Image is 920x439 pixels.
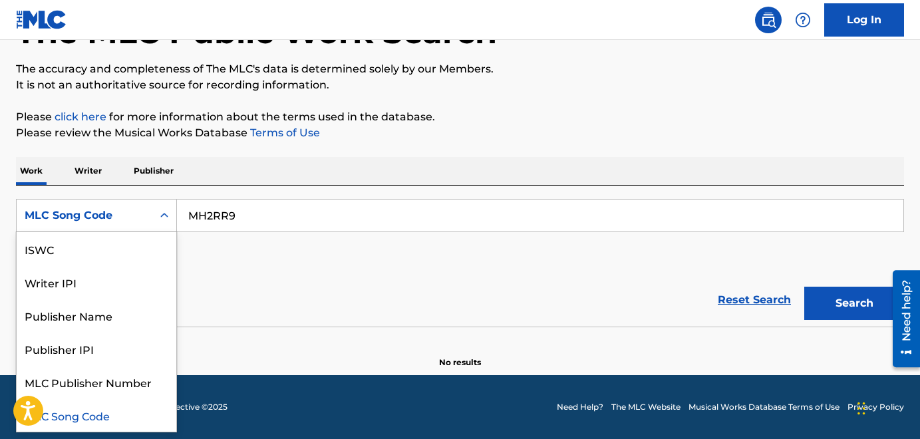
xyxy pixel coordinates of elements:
[25,208,144,223] div: MLC Song Code
[55,110,106,123] a: click here
[17,299,176,332] div: Publisher Name
[71,157,106,185] p: Writer
[247,126,320,139] a: Terms of Use
[711,285,798,315] a: Reset Search
[847,401,904,413] a: Privacy Policy
[790,7,816,33] div: Help
[557,401,603,413] a: Need Help?
[17,232,176,265] div: ISWC
[883,265,920,372] iframe: Resource Center
[17,265,176,299] div: Writer IPI
[16,10,67,29] img: MLC Logo
[130,157,178,185] p: Publisher
[16,109,904,125] p: Please for more information about the terms used in the database.
[439,341,481,368] p: No results
[16,125,904,141] p: Please review the Musical Works Database
[16,199,904,327] form: Search Form
[16,61,904,77] p: The accuracy and completeness of The MLC's data is determined solely by our Members.
[857,388,865,428] div: Drag
[853,375,920,439] iframe: Chat Widget
[16,77,904,93] p: It is not an authoritative source for recording information.
[17,365,176,398] div: MLC Publisher Number
[824,3,904,37] a: Log In
[804,287,904,320] button: Search
[16,157,47,185] p: Work
[17,398,176,432] div: MLC Song Code
[760,12,776,28] img: search
[17,332,176,365] div: Publisher IPI
[755,7,782,33] a: Public Search
[795,12,811,28] img: help
[611,401,681,413] a: The MLC Website
[689,401,840,413] a: Musical Works Database Terms of Use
